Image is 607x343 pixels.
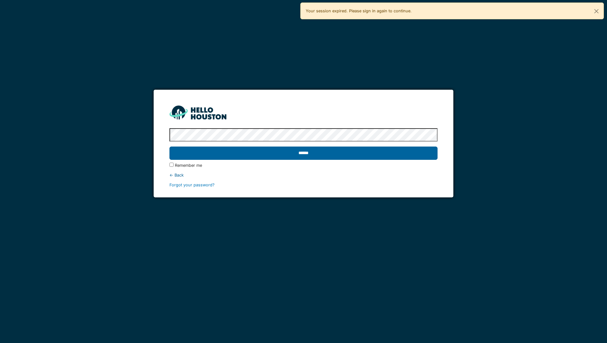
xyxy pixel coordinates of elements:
[300,3,604,19] div: Your session expired. Please sign in again to continue.
[169,183,215,187] a: Forgot your password?
[169,172,437,178] div: ← Back
[175,162,202,168] label: Remember me
[589,3,604,20] button: Close
[169,105,226,119] img: HH_line-BYnF2_Hg.png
